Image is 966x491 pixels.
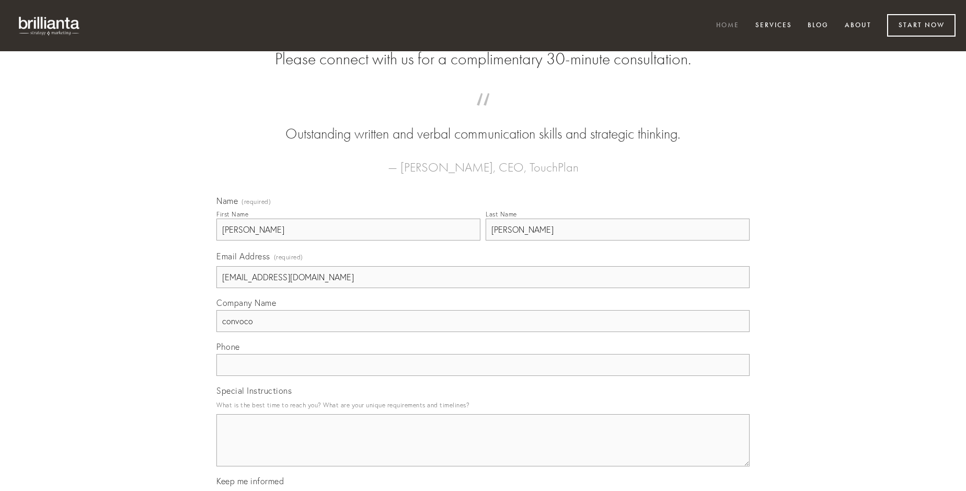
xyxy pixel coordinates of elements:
[233,144,733,178] figcaption: — [PERSON_NAME], CEO, TouchPlan
[216,210,248,218] div: First Name
[216,49,750,69] h2: Please connect with us for a complimentary 30-minute consultation.
[241,199,271,205] span: (required)
[216,298,276,308] span: Company Name
[216,251,270,261] span: Email Address
[486,210,517,218] div: Last Name
[10,10,89,41] img: brillianta - research, strategy, marketing
[274,250,303,264] span: (required)
[749,17,799,35] a: Services
[887,14,956,37] a: Start Now
[216,341,240,352] span: Phone
[838,17,878,35] a: About
[801,17,835,35] a: Blog
[216,476,284,486] span: Keep me informed
[216,385,292,396] span: Special Instructions
[709,17,746,35] a: Home
[216,196,238,206] span: Name
[233,104,733,124] span: “
[216,398,750,412] p: What is the best time to reach you? What are your unique requirements and timelines?
[233,104,733,144] blockquote: Outstanding written and verbal communication skills and strategic thinking.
